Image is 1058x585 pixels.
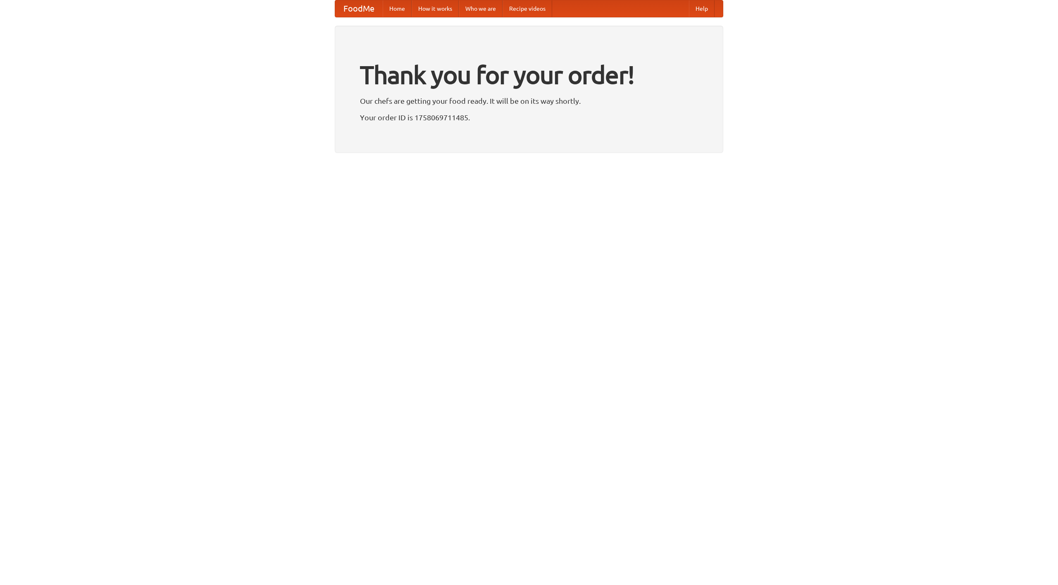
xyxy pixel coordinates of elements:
a: Home [383,0,412,17]
h1: Thank you for your order! [360,55,698,95]
a: Who we are [459,0,503,17]
a: Recipe videos [503,0,552,17]
a: FoodMe [335,0,383,17]
a: How it works [412,0,459,17]
p: Your order ID is 1758069711485. [360,111,698,124]
p: Our chefs are getting your food ready. It will be on its way shortly. [360,95,698,107]
a: Help [689,0,715,17]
